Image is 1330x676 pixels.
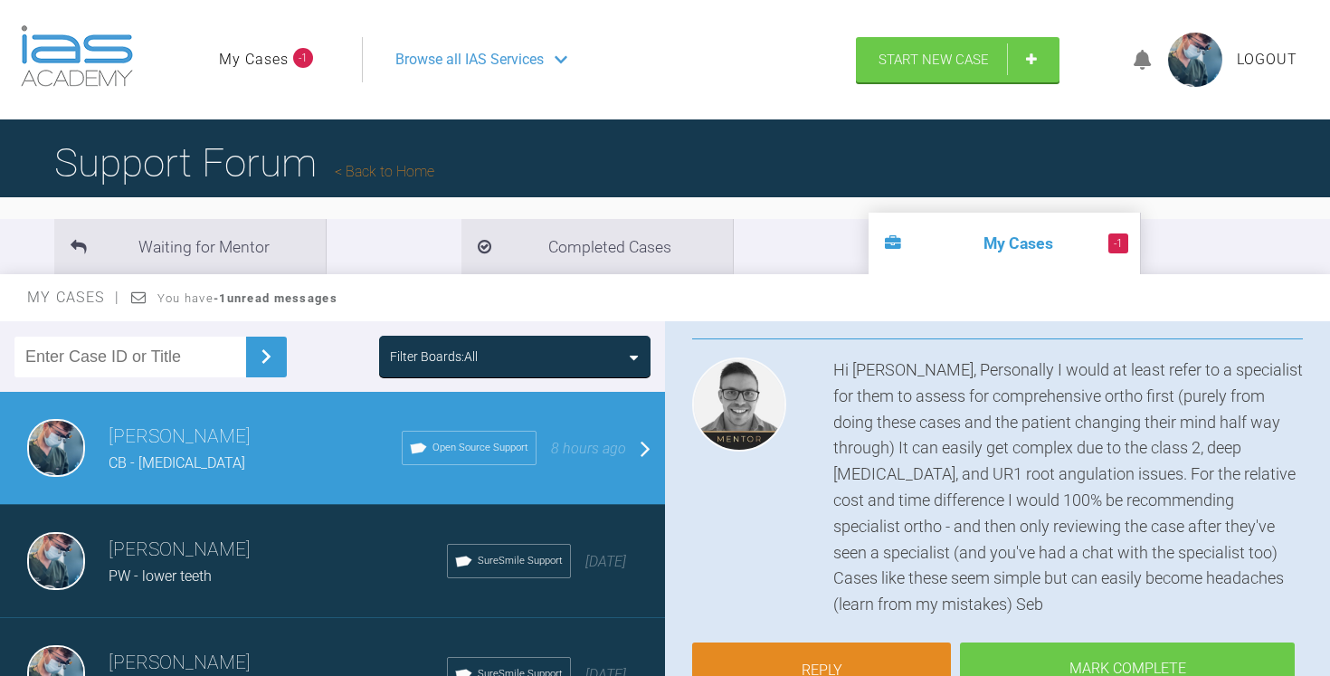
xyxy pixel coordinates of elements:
span: [DATE] [585,553,626,570]
div: Filter Boards: All [390,347,478,367]
a: Back to Home [335,163,434,180]
li: Waiting for Mentor [54,219,326,274]
strong: -1 unread messages [214,291,337,305]
span: -1 [293,48,313,68]
span: PW - lower teeth [109,567,212,585]
input: Enter Case ID or Title [14,337,246,377]
span: My Cases [27,289,120,306]
span: Browse all IAS Services [395,48,544,71]
span: 8 hours ago [551,440,626,457]
span: You have [157,291,337,305]
h3: [PERSON_NAME] [109,422,402,452]
span: Open Source Support [432,440,528,456]
h1: Support Forum [54,131,434,195]
span: CB - [MEDICAL_DATA] [109,454,245,471]
div: Hi [PERSON_NAME], Personally I would at least refer to a specialist for them to assess for compre... [833,357,1303,618]
span: -1 [1108,233,1128,253]
img: chevronRight.28bd32b0.svg [252,342,280,371]
span: SureSmile Support [478,553,563,569]
li: Completed Cases [461,219,733,274]
img: profile.png [1168,33,1222,87]
img: Thomas Dobson [27,419,85,477]
h3: [PERSON_NAME] [109,535,447,566]
li: My Cases [869,213,1140,274]
img: Sebastian Wilkins [692,357,786,452]
span: Start New Case [879,52,989,68]
a: Logout [1237,48,1297,71]
a: Start New Case [856,37,1059,82]
a: My Cases [219,48,289,71]
img: logo-light.3e3ef733.png [21,25,133,87]
img: Thomas Dobson [27,532,85,590]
